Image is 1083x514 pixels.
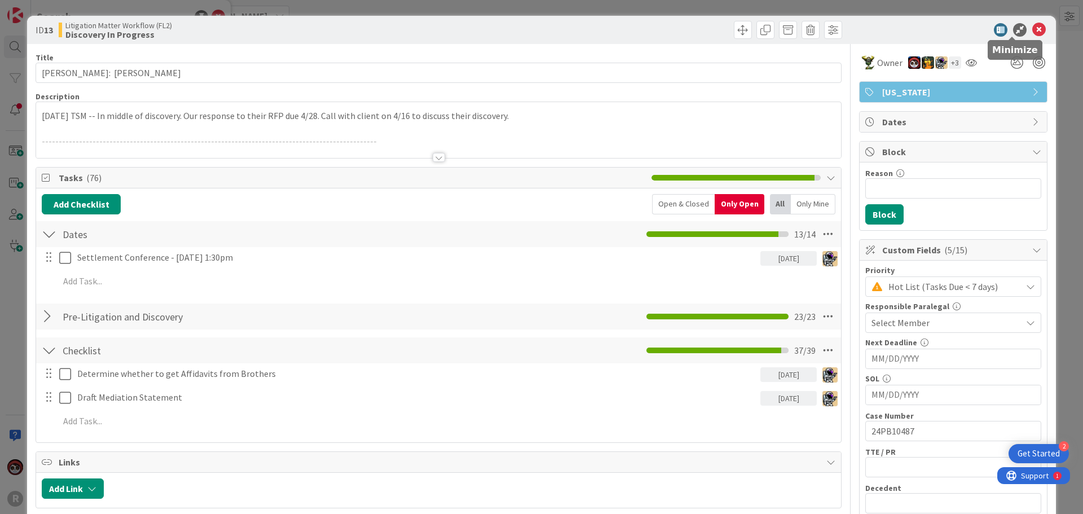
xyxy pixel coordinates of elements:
div: [DATE] [760,391,817,406]
input: Add Checklist... [59,224,312,244]
span: ID [36,23,53,37]
span: ( 76 ) [86,172,102,183]
img: TM [935,56,948,69]
div: SOL [865,375,1041,383]
img: TM [822,391,838,406]
span: Dates [882,115,1027,129]
div: Get Started [1018,448,1060,459]
span: Tasks [59,171,646,184]
span: Select Member [871,316,930,330]
div: 1 [59,5,61,14]
input: Add Checklist... [59,306,312,327]
span: 37 / 39 [794,344,816,357]
div: Open Get Started checklist, remaining modules: 2 [1009,444,1069,463]
div: Responsible Paralegal [865,302,1041,310]
div: Priority [865,266,1041,274]
span: Custom Fields [882,243,1027,257]
b: 13 [44,24,53,36]
label: Reason [865,168,893,178]
label: Title [36,52,54,63]
span: ( 5/15 ) [944,244,967,256]
span: Links [59,455,821,469]
span: Block [882,145,1027,159]
input: MM/DD/YYYY [871,385,1035,405]
div: Next Deadline [865,339,1041,346]
p: Draft Mediation Statement [77,391,756,404]
div: [DATE] [760,367,817,382]
img: MR [922,56,934,69]
button: Block [865,204,904,225]
span: [US_STATE] [882,85,1027,99]
span: Litigation Matter Workflow (FL2) [65,21,172,30]
img: NC [861,56,875,69]
p: [DATE] TSM -- In middle of discovery. Our response to their RFP due 4/28. Call with client on 4/1... [42,109,835,122]
img: JS [908,56,921,69]
p: Determine whether to get Affidavits from Brothers [77,367,756,380]
button: Add Link [42,478,104,499]
span: 23 / 23 [794,310,816,323]
button: Add Checklist [42,194,121,214]
h5: Minimize [992,45,1038,55]
label: Decedent [865,483,901,493]
input: type card name here... [36,63,842,83]
span: Owner [877,56,902,69]
div: Only Mine [791,194,835,214]
input: Add Checklist... [59,340,312,361]
div: + 3 [949,56,961,69]
label: Case Number [865,411,914,421]
div: 2 [1059,441,1069,451]
span: Support [24,2,51,15]
span: Hot List (Tasks Due < 7 days) [888,279,1016,295]
div: Open & Closed [652,194,715,214]
span: 13 / 14 [794,227,816,241]
div: [DATE] [760,251,817,266]
div: Only Open [715,194,764,214]
div: All [770,194,791,214]
input: MM/DD/YYYY [871,349,1035,368]
p: Settlement Conference - [DATE] 1:30pm [77,251,756,264]
img: TM [822,367,838,383]
img: TM [822,251,838,266]
b: Discovery In Progress [65,30,172,39]
span: Description [36,91,80,102]
label: TTE / PR [865,447,896,457]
